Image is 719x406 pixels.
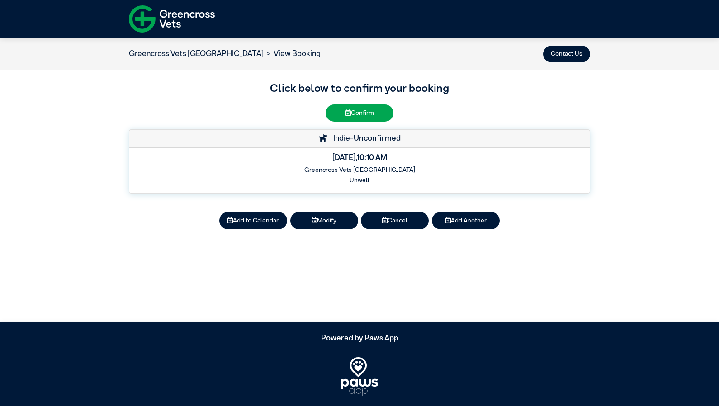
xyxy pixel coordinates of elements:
button: Modify [290,212,358,229]
button: Add Another [432,212,500,229]
button: Cancel [361,212,429,229]
img: PawsApp [341,357,378,396]
strong: Unconfirmed [354,135,401,142]
img: f-logo [129,2,215,36]
span: - [350,135,401,142]
button: Contact Us [543,46,590,62]
h6: Greencross Vets [GEOGRAPHIC_DATA] [136,166,584,174]
h6: Unwell [136,177,584,184]
h3: Click below to confirm your booking [129,81,590,97]
nav: breadcrumb [129,48,321,60]
button: Add to Calendar [219,212,287,229]
button: Confirm [326,104,393,121]
a: Greencross Vets [GEOGRAPHIC_DATA] [129,50,264,58]
h5: Powered by Paws App [129,334,590,343]
span: Indie [329,135,350,142]
h5: [DATE] , 10:10 AM [136,154,584,163]
li: View Booking [264,48,321,60]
